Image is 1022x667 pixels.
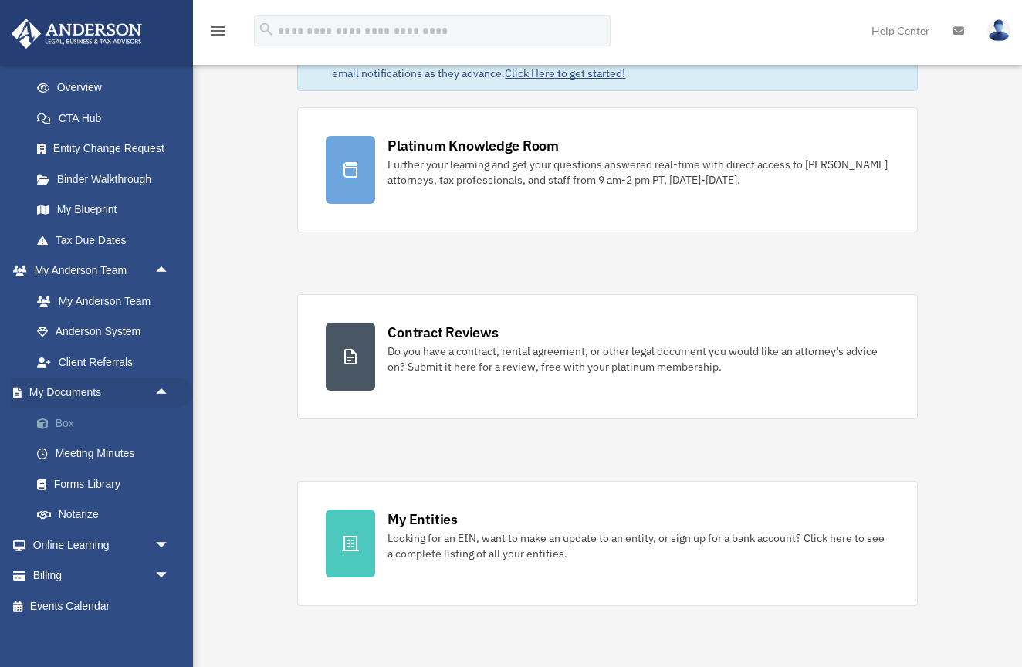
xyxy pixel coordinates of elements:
a: Platinum Knowledge Room Further your learning and get your questions answered real-time with dire... [297,107,917,232]
a: Meeting Minutes [22,438,193,469]
div: Looking for an EIN, want to make an update to an entity, or sign up for a bank account? Click her... [387,530,888,561]
a: Client Referrals [22,347,193,378]
span: arrow_drop_down [154,530,185,561]
a: My Entities Looking for an EIN, want to make an update to an entity, or sign up for a bank accoun... [297,481,917,606]
a: Notarize [22,499,193,530]
a: Tax Due Dates [22,225,193,256]
a: CTA Hub [22,103,193,134]
a: Contract Reviews Do you have a contract, rental agreement, or other legal document you would like... [297,294,917,419]
div: Platinum Knowledge Room [387,136,559,155]
a: Binder Walkthrough [22,164,193,195]
a: My Anderson Team [22,286,193,317]
a: My Anderson Teamarrow_drop_up [11,256,193,286]
a: Click Here to get started! [505,66,625,80]
a: Forms Library [22,469,193,499]
a: My Documentsarrow_drop_up [11,378,193,408]
span: arrow_drop_up [154,256,185,287]
span: arrow_drop_down [154,560,185,592]
img: Anderson Advisors Platinum Portal [7,19,147,49]
i: menu [208,22,227,40]
a: Box [22,408,193,438]
div: My Entities [387,510,457,529]
div: Further your learning and get your questions answered real-time with direct access to [PERSON_NAM... [387,157,888,188]
img: User Pic [987,19,1010,42]
a: Overview [22,73,193,103]
div: Contract Reviews [387,323,498,342]
a: Online Learningarrow_drop_down [11,530,193,560]
a: Anderson System [22,317,193,347]
a: Events Calendar [11,591,193,621]
div: Do you have a contract, rental agreement, or other legal document you would like an attorney's ad... [387,344,888,374]
i: search [258,21,275,38]
span: arrow_drop_up [154,378,185,409]
a: My Blueprint [22,195,193,225]
a: Entity Change Request [22,134,193,164]
a: menu [208,27,227,40]
a: Billingarrow_drop_down [11,560,193,591]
